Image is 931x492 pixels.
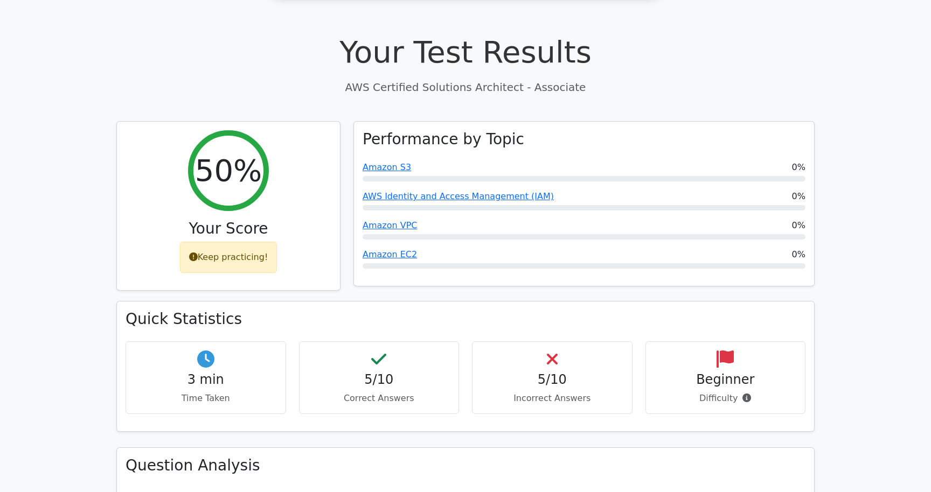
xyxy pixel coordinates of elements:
h3: Question Analysis [126,456,805,475]
p: Time Taken [135,392,277,405]
p: Difficulty [655,392,797,405]
h4: Beginner [655,372,797,388]
h2: 50% [195,152,262,188]
span: 0% [792,219,805,232]
h3: Quick Statistics [126,310,805,328]
span: 0% [792,161,805,174]
a: Amazon S3 [363,162,411,172]
span: 0% [792,248,805,261]
p: AWS Certified Solutions Architect - Associate [116,79,815,95]
p: Incorrect Answers [481,392,623,405]
span: 0% [792,190,805,203]
div: Keep practicing! [180,242,277,273]
h4: 5/10 [308,372,450,388]
a: Amazon EC2 [363,249,417,259]
h1: Your Test Results [116,34,815,70]
h3: Performance by Topic [363,130,524,149]
a: Amazon VPC [363,220,418,230]
p: Correct Answers [308,392,450,405]
a: AWS Identity and Access Management (IAM) [363,191,554,201]
h3: Your Score [126,220,331,238]
h4: 5/10 [481,372,623,388]
h4: 3 min [135,372,277,388]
